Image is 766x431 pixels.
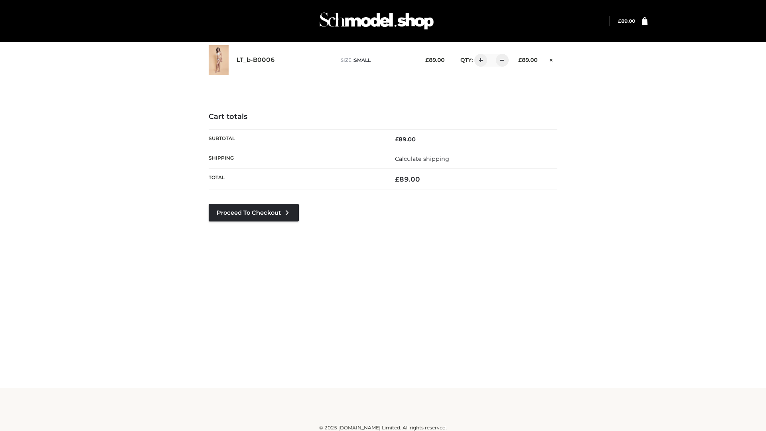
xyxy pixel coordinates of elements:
bdi: 89.00 [518,57,537,63]
p: size : [341,57,413,64]
bdi: 89.00 [425,57,444,63]
th: Subtotal [209,129,383,149]
th: Total [209,169,383,190]
a: Calculate shipping [395,155,449,162]
a: Proceed to Checkout [209,204,299,221]
span: SMALL [354,57,371,63]
div: QTY: [452,54,506,67]
span: £ [395,175,399,183]
bdi: 89.00 [395,136,416,143]
h4: Cart totals [209,113,557,121]
a: LT_b-B0006 [237,56,275,64]
span: £ [425,57,429,63]
img: Schmodel Admin 964 [317,5,436,37]
a: £89.00 [618,18,635,24]
bdi: 89.00 [395,175,420,183]
span: £ [395,136,399,143]
bdi: 89.00 [618,18,635,24]
a: Remove this item [545,54,557,64]
span: £ [618,18,621,24]
th: Shipping [209,149,383,168]
span: £ [518,57,522,63]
